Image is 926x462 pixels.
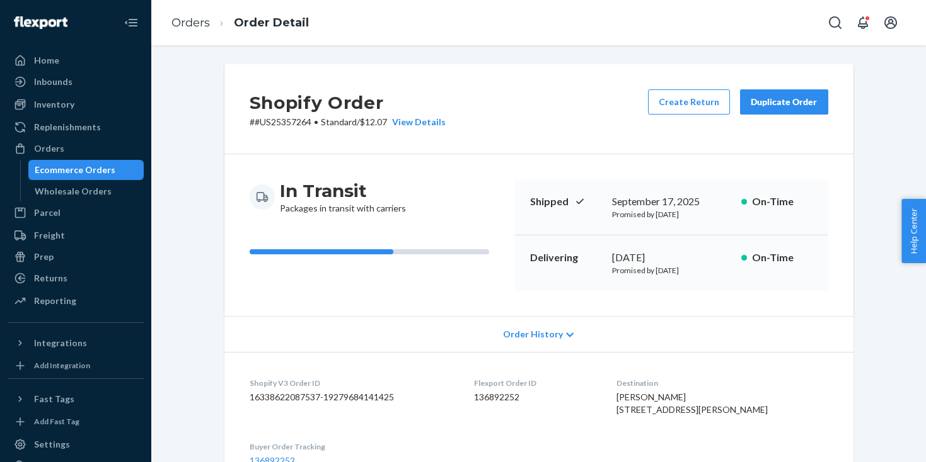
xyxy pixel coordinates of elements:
span: • [314,116,318,127]
p: Promised by [DATE] [612,265,731,276]
div: Duplicate Order [751,96,818,108]
div: Home [34,54,59,67]
div: Prep [34,251,54,263]
p: On-Time [752,251,813,265]
div: Packages in transit with carriers [280,179,406,215]
button: Open account menu [878,10,903,35]
div: Add Fast Tag [34,416,79,427]
a: Prep [8,247,144,267]
dd: 136892252 [474,391,596,403]
p: Promised by [DATE] [612,209,731,220]
div: Reporting [34,295,76,307]
a: Ecommerce Orders [28,160,144,180]
button: Integrations [8,333,144,353]
dt: Destination [616,378,828,388]
span: Standard [321,116,357,127]
dt: Shopify V3 Order ID [250,378,454,388]
button: Help Center [901,199,926,263]
div: Parcel [34,206,61,219]
a: Reporting [8,291,144,311]
a: Settings [8,434,144,454]
a: Parcel [8,203,144,223]
div: Inventory [34,98,74,111]
a: Inbounds [8,72,144,92]
dd: 16338622087537-19279684141425 [250,391,454,403]
a: Orders [171,16,210,30]
a: Home [8,50,144,70]
div: Settings [34,438,70,451]
button: Fast Tags [8,389,144,409]
img: Flexport logo [14,16,67,29]
h3: In Transit [280,179,406,202]
p: # #US25357264 / $12.07 [250,116,446,128]
dt: Buyer Order Tracking [250,441,454,452]
a: Replenishments [8,117,144,137]
h2: Shopify Order [250,89,446,116]
button: Open Search Box [823,10,848,35]
ol: breadcrumbs [161,4,319,42]
button: Duplicate Order [740,89,828,115]
button: Close Navigation [119,10,144,35]
div: Returns [34,272,67,285]
div: Integrations [34,337,87,349]
div: September 17, 2025 [612,194,731,209]
span: [PERSON_NAME] [STREET_ADDRESS][PERSON_NAME] [616,392,768,415]
div: [DATE] [612,251,731,265]
div: Add Integration [34,360,90,371]
a: Orders [8,138,144,159]
a: Order Detail [234,16,309,30]
iframe: Opens a widget where you can chat to one of our agents [844,424,913,456]
button: Open notifications [850,10,876,35]
div: Orders [34,142,64,155]
p: Shipped [530,194,602,209]
dt: Flexport Order ID [474,378,596,388]
a: Freight [8,225,144,245]
div: Fast Tags [34,393,74,405]
a: Returns [8,268,144,288]
div: Wholesale Orders [35,185,112,198]
div: Freight [34,229,65,242]
p: On-Time [752,194,813,209]
div: Inbounds [34,76,72,88]
span: Order History [503,328,563,341]
a: Add Integration [8,358,144,373]
a: Add Fast Tag [8,414,144,429]
a: Wholesale Orders [28,181,144,201]
div: Ecommerce Orders [35,164,115,176]
div: Replenishments [34,121,101,133]
button: Create Return [648,89,730,115]
button: View Details [387,116,446,128]
p: Delivering [530,251,602,265]
a: Inventory [8,94,144,115]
